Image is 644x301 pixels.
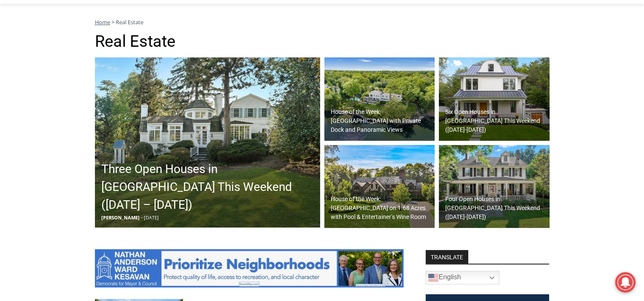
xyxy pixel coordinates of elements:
[324,145,435,228] a: House of the Week: [GEOGRAPHIC_DATA] on 1.68 Acres with Pool & Entertainer’s Wine Room
[101,160,318,214] h2: Three Open Houses in [GEOGRAPHIC_DATA] This Weekend ([DATE] – [DATE])
[95,57,320,227] a: Three Open Houses in [GEOGRAPHIC_DATA] This Weekend ([DATE] – [DATE]) [PERSON_NAME] - [DATE]
[331,108,433,134] h2: House of the Week: [GEOGRAPHIC_DATA] with Private Dock and Panoramic Views
[324,57,435,141] img: 13 Kirby Lane, Rye
[223,85,395,104] span: Intern @ [DOMAIN_NAME]
[428,273,438,283] img: en
[116,18,143,26] span: Real Estate
[426,250,468,264] strong: TRANSLATE
[324,145,435,228] img: 36 Alden Road, Greenwich
[215,0,402,82] div: "The first chef I interviewed talked about coming to [GEOGRAPHIC_DATA] from [GEOGRAPHIC_DATA] in ...
[95,18,550,26] nav: Breadcrumbs
[324,57,435,141] a: House of the Week: [GEOGRAPHIC_DATA] with Private Dock and Panoramic Views
[439,145,550,228] img: 14 Mendota Avenue, Rye
[141,214,143,221] span: -
[439,145,550,228] a: Four Open Houses in [GEOGRAPHIC_DATA] This Weekend ([DATE]-[DATE])
[95,57,320,227] img: 162 Kirby Lane, Rye
[439,57,550,141] a: Six Open Houses in [GEOGRAPHIC_DATA] This Weekend ([DATE]-[DATE])
[426,271,499,284] a: English
[331,195,433,221] h2: House of the Week: [GEOGRAPHIC_DATA] on 1.68 Acres with Pool & Entertainer’s Wine Room
[445,108,547,134] h2: Six Open Houses in [GEOGRAPHIC_DATA] This Weekend ([DATE]-[DATE])
[144,214,159,221] span: [DATE]
[112,18,114,26] span: >
[445,195,547,221] h2: Four Open Houses in [GEOGRAPHIC_DATA] This Weekend ([DATE]-[DATE])
[101,214,140,221] span: [PERSON_NAME]
[439,57,550,141] img: 3 Overdale Road, Rye
[95,32,550,51] h1: Real Estate
[205,82,412,106] a: Intern @ [DOMAIN_NAME]
[95,18,110,26] a: Home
